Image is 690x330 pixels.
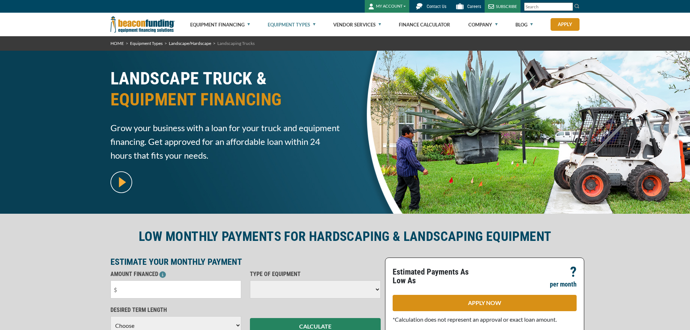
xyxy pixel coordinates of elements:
[570,268,577,276] p: ?
[393,268,480,285] p: Estimated Payments As Low As
[190,13,250,36] a: Equipment Financing
[110,306,241,314] p: DESIRED TERM LENGTH
[110,41,124,46] a: HOME
[550,280,577,289] p: per month
[130,41,163,46] a: Equipment Types
[110,89,341,110] span: EQUIPMENT FINANCING
[467,4,481,9] span: Careers
[250,270,381,279] p: TYPE OF EQUIPMENT
[110,228,580,245] h2: LOW MONTHLY PAYMENTS FOR HARDSCAPING & LANDSCAPING EQUIPMENT
[268,13,315,36] a: Equipment Types
[110,68,341,116] h1: LANDSCAPE TRUCK &
[524,3,573,11] input: Search
[427,4,446,9] span: Contact Us
[574,3,580,9] img: Search
[565,4,571,10] a: Clear search text
[110,270,241,279] p: AMOUNT FINANCED
[333,13,381,36] a: Vendor Services
[169,41,211,46] a: Landscape/Hardscape
[110,121,341,162] span: Grow your business with a loan for your truck and equipment financing. Get approved for an afford...
[110,258,381,266] p: ESTIMATE YOUR MONTHLY PAYMENT
[551,18,580,31] a: Apply
[515,13,533,36] a: Blog
[393,316,557,323] span: *Calculation does not represent an approval or exact loan amount.
[110,13,175,36] img: Beacon Funding Corporation logo
[217,41,255,46] span: Landscaping Trucks
[110,280,241,298] input: $
[393,295,577,311] a: APPLY NOW
[399,13,450,36] a: Finance Calculator
[468,13,498,36] a: Company
[110,171,132,193] img: video modal pop-up play button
